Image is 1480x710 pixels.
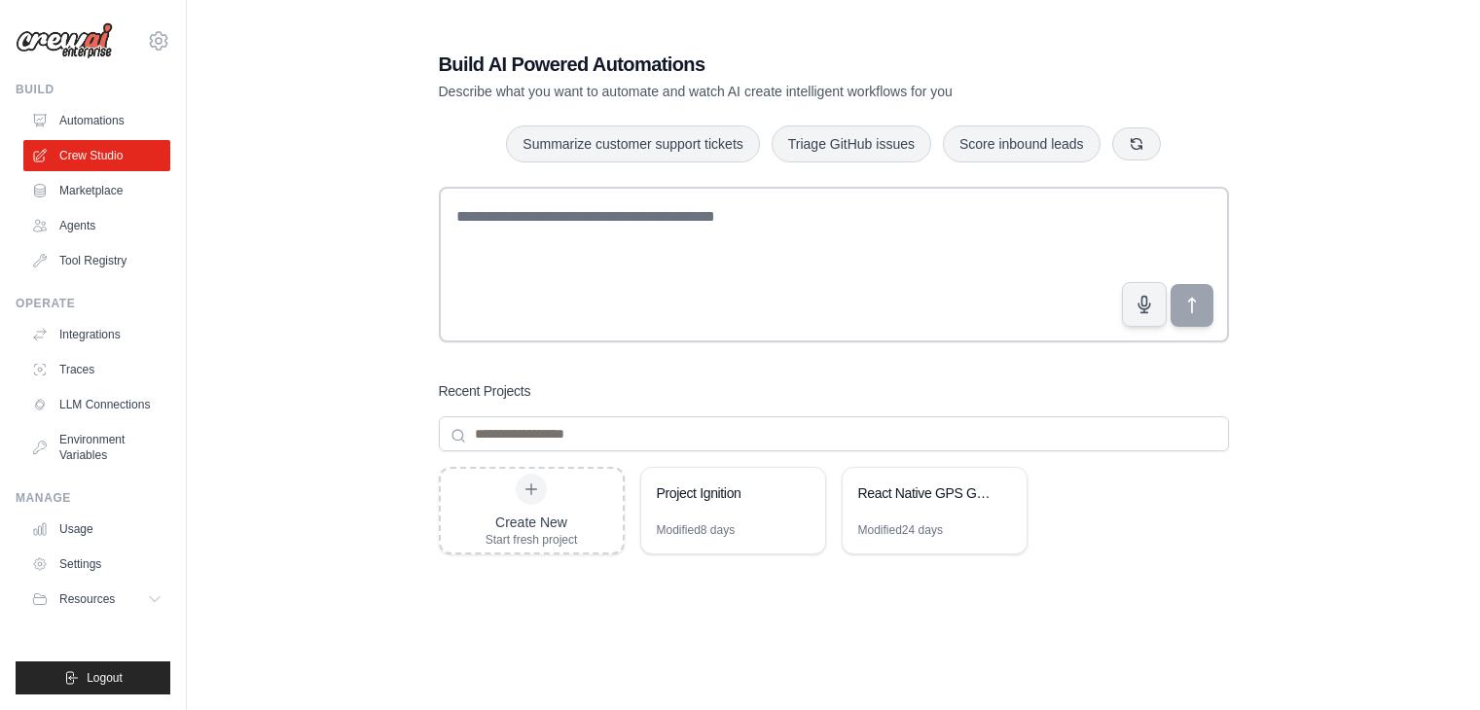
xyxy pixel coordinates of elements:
[23,584,170,615] button: Resources
[23,245,170,276] a: Tool Registry
[87,670,123,686] span: Logout
[439,51,1093,78] h1: Build AI Powered Automations
[657,483,790,503] div: Project Ignition
[439,82,1093,101] p: Describe what you want to automate and watch AI create intelligent workflows for you
[486,513,578,532] div: Create New
[16,22,113,59] img: Logo
[16,490,170,506] div: Manage
[23,319,170,350] a: Integrations
[16,661,170,694] button: Logout
[23,424,170,471] a: Environment Variables
[1122,282,1167,327] button: Click to speak your automation idea
[657,522,736,538] div: Modified 8 days
[16,82,170,97] div: Build
[23,140,170,171] a: Crew Studio
[23,354,170,385] a: Traces
[23,175,170,206] a: Marketplace
[16,296,170,311] div: Operate
[23,514,170,545] a: Usage
[506,125,759,162] button: Summarize customer support tickets
[772,125,931,162] button: Triage GitHub issues
[858,483,992,503] div: React Native GPS Gyroscope Logger
[59,591,115,607] span: Resources
[1112,127,1161,160] button: Get new suggestions
[23,389,170,420] a: LLM Connections
[858,522,943,538] div: Modified 24 days
[439,381,531,401] h3: Recent Projects
[486,532,578,548] div: Start fresh project
[23,210,170,241] a: Agents
[23,549,170,580] a: Settings
[943,125,1101,162] button: Score inbound leads
[23,105,170,136] a: Automations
